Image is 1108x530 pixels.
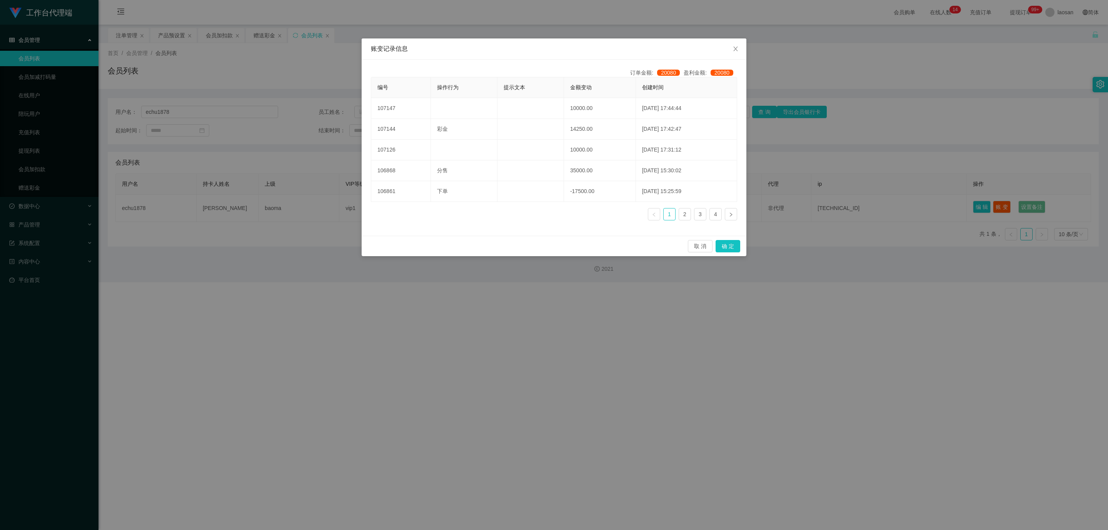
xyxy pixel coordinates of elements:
[371,98,431,119] td: 107147
[431,119,497,140] td: 彩金
[648,208,660,220] li: 上一页
[664,208,675,220] a: 1
[564,119,636,140] td: 14250.00
[636,98,737,119] td: [DATE] 17:44:44
[711,70,733,76] span: 20080
[694,208,706,220] a: 3
[371,140,431,160] td: 107126
[694,208,706,220] li: 3
[371,181,431,202] td: 106861
[636,160,737,181] td: [DATE] 15:30:02
[679,208,691,220] li: 2
[371,119,431,140] td: 107144
[729,212,733,217] i: 图标: right
[636,119,737,140] td: [DATE] 17:42:47
[663,208,676,220] li: 1
[630,69,684,77] div: 订单金额:
[564,140,636,160] td: 10000.00
[733,46,739,52] i: 图标: close
[371,160,431,181] td: 106868
[437,84,459,90] span: 操作行为
[636,140,737,160] td: [DATE] 17:31:12
[564,181,636,202] td: -17500.00
[725,208,737,220] li: 下一页
[564,98,636,119] td: 10000.00
[377,84,388,90] span: 编号
[679,208,691,220] a: 2
[716,240,740,252] button: 确 定
[657,70,680,76] span: 20080
[652,212,656,217] i: 图标: left
[570,84,592,90] span: 金额变动
[710,208,721,220] a: 4
[642,84,664,90] span: 创建时间
[684,69,737,77] div: 盈利金额:
[564,160,636,181] td: 35000.00
[725,38,746,60] button: Close
[504,84,525,90] span: 提示文本
[636,181,737,202] td: [DATE] 15:25:59
[688,240,713,252] button: 取 消
[371,45,737,53] div: 账变记录信息
[431,181,497,202] td: 下单
[431,160,497,181] td: 分售
[709,208,722,220] li: 4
